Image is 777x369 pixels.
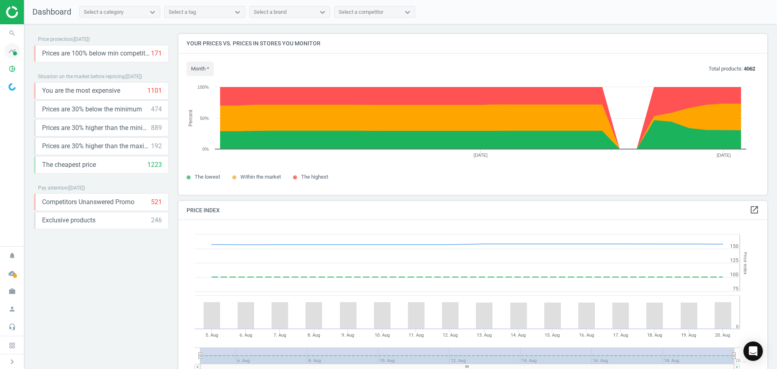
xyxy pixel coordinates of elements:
span: Pay attention [38,185,68,191]
span: Competitors Unanswered Promo [42,198,134,207]
span: The lowest [195,174,220,180]
tspan: 5. Aug [206,333,218,338]
div: Select a category [84,9,123,16]
text: 0 [736,324,739,329]
i: notifications [4,248,20,263]
span: Exclusive products [42,216,96,225]
span: The cheapest price [42,160,96,169]
span: Prices are 30% below the minimum [42,105,142,114]
div: 171 [151,49,162,58]
div: Select a competitor [339,9,383,16]
img: ajHJNr6hYgQAAAAASUVORK5CYII= [6,6,64,18]
span: ( [DATE] ) [68,185,85,191]
tspan: 12. Aug [443,333,458,338]
div: 192 [151,142,162,151]
p: Total products: [709,65,755,73]
tspan: 7. Aug [274,333,286,338]
tspan: 9. Aug [342,333,354,338]
text: 0% [202,147,209,151]
tspan: 10. Aug [375,333,390,338]
tspan: 8. Aug [308,333,320,338]
span: Prices are 100% below min competitor [42,49,151,58]
button: month [187,62,214,76]
span: Within the market [240,174,281,180]
tspan: 11. Aug [409,333,424,338]
button: chevron_right [2,356,22,367]
h4: Your prices vs. prices in stores you monitor [178,34,767,53]
tspan: 16. Aug [579,333,594,338]
text: 100% [197,85,209,90]
tspan: [DATE] [473,153,488,158]
i: chevron_right [7,357,17,367]
i: work [4,284,20,299]
span: You are the most expensive [42,86,120,95]
i: pie_chart_outlined [4,61,20,77]
tspan: Price Index [743,252,748,274]
div: Select a tag [169,9,196,16]
b: 4062 [744,66,755,72]
div: 1223 [147,160,162,169]
i: cloud_done [4,266,20,281]
tspan: 6. Aug [240,333,252,338]
h4: Price Index [178,201,767,220]
tspan: Percent [188,109,193,126]
i: search [4,26,20,41]
span: ( [DATE] ) [125,74,142,79]
tspan: 20. … [735,358,745,363]
text: 125 [730,258,739,263]
span: Prices are 30% higher than the minimum [42,124,151,132]
span: Price protection [38,36,72,42]
tspan: 19. Aug [681,333,696,338]
div: 521 [151,198,162,207]
i: headset_mic [4,319,20,335]
span: ( [DATE] ) [72,36,90,42]
text: 75 [733,286,739,292]
span: Situation on the market before repricing [38,74,125,79]
tspan: 14. Aug [511,333,526,338]
text: 150 [730,243,739,249]
tspan: [DATE] [717,153,731,158]
text: 50% [200,116,209,121]
span: Prices are 30% higher than the maximal [42,142,151,151]
div: 474 [151,105,162,114]
text: 100 [730,272,739,277]
div: Select a brand [254,9,287,16]
i: person [4,301,20,317]
tspan: 15. Aug [545,333,560,338]
div: 246 [151,216,162,225]
span: Dashboard [32,7,71,17]
div: Open Intercom Messenger [743,341,763,361]
div: 1101 [147,86,162,95]
a: open_in_new [749,205,759,215]
img: wGWNvw8QSZomAAAAABJRU5ErkJggg== [8,83,16,91]
tspan: 13. Aug [477,333,492,338]
div: 889 [151,124,162,132]
span: The highest [301,174,328,180]
tspan: 20. Aug [715,333,730,338]
i: timeline [4,43,20,59]
tspan: 18. Aug [647,333,662,338]
tspan: 17. Aug [613,333,628,338]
